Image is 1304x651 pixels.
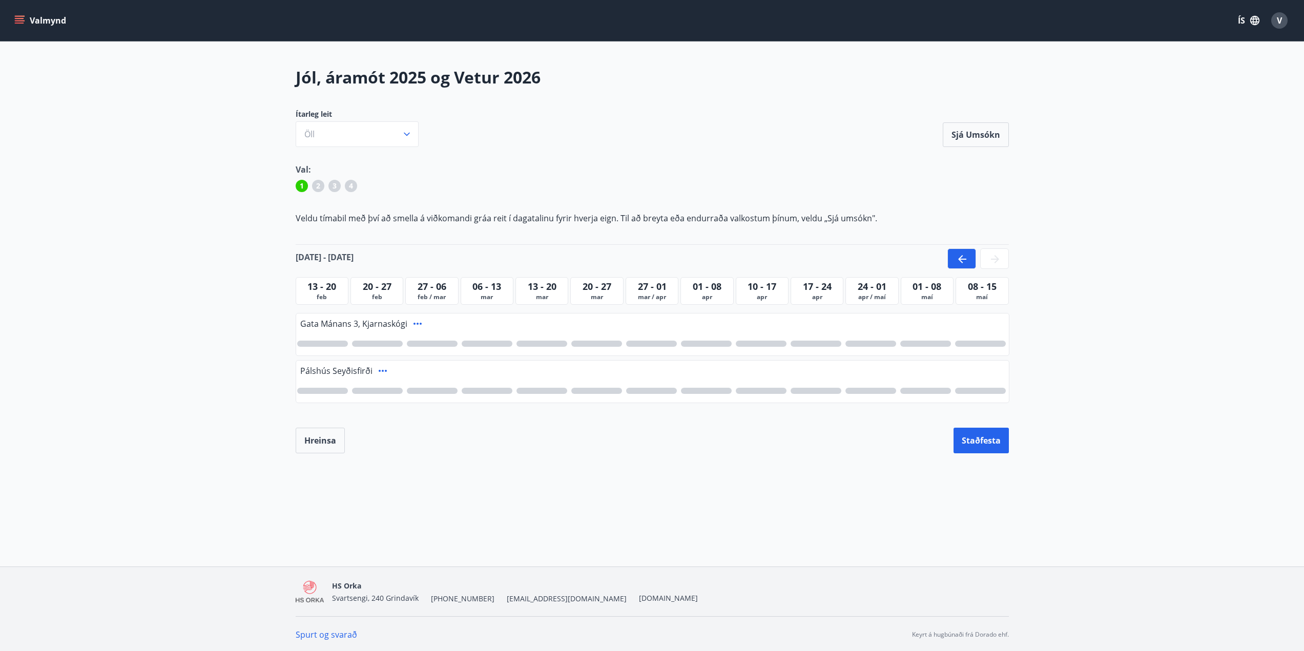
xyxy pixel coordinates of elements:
span: HS Orka [332,581,361,591]
span: apr [683,293,731,301]
span: Gata Mánans 3, Kjarnaskógi [300,318,407,329]
span: apr / maí [848,293,896,301]
span: mar [463,293,511,301]
span: apr [738,293,786,301]
span: [PHONE_NUMBER] [431,594,494,604]
a: [DOMAIN_NAME] [639,593,698,603]
span: 27 - 01 [638,280,667,292]
button: menu [12,11,70,30]
button: Sjá umsókn [943,122,1009,147]
button: ÍS [1232,11,1265,30]
span: mar [573,293,620,301]
span: 3 [333,181,337,191]
span: 08 - 15 [968,280,997,292]
span: 13 - 20 [307,280,336,292]
span: 10 - 17 [748,280,776,292]
span: Val: [296,164,311,175]
span: 24 - 01 [858,280,886,292]
span: Pálshús Seyðisfirði [300,365,372,376]
span: feb / mar [408,293,456,301]
span: [DATE] - [DATE] [296,251,354,263]
span: 1 [300,181,304,191]
span: 06 - 13 [472,280,501,292]
span: 20 - 27 [363,280,391,292]
span: mar / apr [628,293,676,301]
span: 17 - 24 [803,280,832,292]
span: [EMAIL_ADDRESS][DOMAIN_NAME] [507,594,627,604]
span: mar [518,293,566,301]
span: 01 - 08 [693,280,721,292]
span: 27 - 06 [418,280,446,292]
span: feb [298,293,346,301]
span: feb [353,293,401,301]
span: 20 - 27 [583,280,611,292]
span: 4 [349,181,353,191]
span: apr [793,293,841,301]
span: 13 - 20 [528,280,556,292]
button: Öll [296,121,419,147]
p: Veldu tímabil með því að smella á viðkomandi gráa reit í dagatalinu fyrir hverja eign. Til að bre... [296,213,1009,224]
button: Staðfesta [954,428,1009,453]
button: V [1267,8,1292,33]
img: 4KEE8UqMSwrAKrdyHDgoo3yWdiux5j3SefYx3pqm.png [296,581,324,603]
h2: Jól, áramót 2025 og Vetur 2026 [296,66,1009,89]
a: Spurt og svarað [296,629,357,640]
span: Svartsengi, 240 Grindavík [332,593,419,603]
span: maí [903,293,951,301]
span: Öll [304,129,315,140]
span: maí [958,293,1006,301]
span: V [1277,15,1282,26]
button: Hreinsa [296,428,345,453]
p: Keyrt á hugbúnaði frá Dorado ehf. [912,630,1009,639]
span: Ítarleg leit [296,109,419,119]
span: 01 - 08 [913,280,941,292]
span: 2 [316,181,320,191]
